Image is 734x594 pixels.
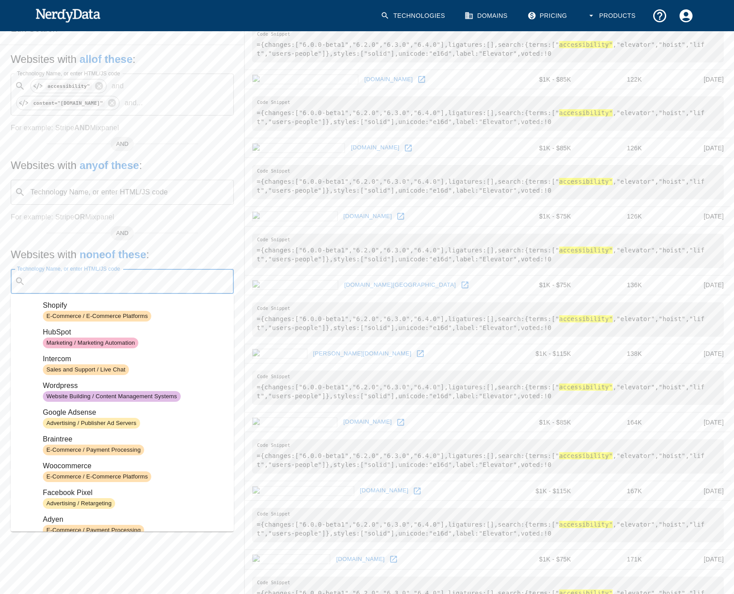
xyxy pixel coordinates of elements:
td: 167K [578,481,649,501]
a: Open hashhub.tokyo in new window [458,278,472,292]
a: Open nobollel.com in new window [387,553,400,566]
a: Pricing [522,3,574,29]
td: $1K - $75K [503,275,578,295]
hl: accessibility" [559,41,613,48]
td: [DATE] [649,207,731,227]
span: Facebook Pixel [43,487,227,498]
img: project-mode.co.jp icon [252,486,354,496]
td: 136K [578,275,649,295]
span: Advertising / Retargeting [43,499,115,508]
pre: ={changes:["6.0.0-beta1","6.2.0","6.3.0","6.4.0"],ligatures:[],search:{terms:[" ,"elevator","hois... [252,302,724,337]
code: content="[DOMAIN_NAME]" [31,99,105,107]
b: all of these [79,53,133,65]
hl: accessibility" [559,521,613,528]
td: 126K [578,138,649,158]
a: [DOMAIN_NAME][GEOGRAPHIC_DATA] [342,278,458,292]
td: 171K [578,550,649,569]
a: Domains [459,3,514,29]
p: and ... [121,98,146,108]
span: Marketing / Marketing Automation [43,339,138,347]
img: NerdyData.com [35,6,101,24]
button: Account Settings [673,3,699,29]
td: [DATE] [649,344,731,363]
td: [DATE] [649,412,731,432]
span: E-Commerce / E-Commerce Platforms [43,312,151,321]
span: Advertising / Publisher Ad Servers [43,419,140,428]
hl: accessibility" [559,247,613,254]
td: $1K - $75K [503,207,578,227]
td: $1K - $75K [503,550,578,569]
span: Intercom [43,354,227,364]
td: [DATE] [649,550,731,569]
td: $1K - $85K [503,412,578,432]
pre: ={changes:["6.0.0-beta1","6.2.0","6.3.0","6.4.0"],ligatures:[],search:{terms:[" ,"elevator","hois... [252,165,724,199]
a: Open chikaranomoto.com in new window [415,73,428,86]
span: Adyen [43,514,227,525]
hl: accessibility" [559,452,613,459]
span: E-Commerce / E-Commerce Platforms [43,473,151,481]
p: and [108,81,127,91]
button: Support and Documentation [647,3,673,29]
td: $1K - $115K [503,344,578,363]
pre: ={changes:["6.0.0-beta1","6.2.0","6.3.0","6.4.0"],ligatures:[],search:{terms:[" ,"elevator","hois... [252,28,724,62]
code: accessibility" [46,82,92,90]
hl: accessibility" [559,315,613,322]
pre: ={changes:["6.0.0-beta1","6.2.0","6.3.0","6.4.0"],ligatures:[],search:{terms:[" ,"elevator","hois... [252,234,724,268]
a: [DOMAIN_NAME] [358,484,411,498]
a: Open eure.jp in new window [414,347,427,360]
b: OR [74,213,85,221]
h5: Websites with : [11,158,234,173]
td: [DATE] [649,275,731,295]
span: Google Adsense [43,407,227,418]
img: nobollel.com icon [252,554,330,564]
img: eure.jp icon [252,349,307,359]
pre: ={changes:["6.0.0-beta1","6.2.0","6.3.0","6.4.0"],ligatures:[],search:{terms:[" ,"elevator","hois... [252,96,724,131]
img: translimit.co.jp icon [252,211,337,221]
span: AND [111,140,134,148]
span: Woocommerce [43,461,227,471]
pre: ={changes:["6.0.0-beta1","6.2.0","6.3.0","6.4.0"],ligatures:[],search:{terms:[" ,"elevator","hois... [252,439,724,474]
div: accessibility" [30,79,107,93]
img: livesmart.co.jp icon [252,417,337,427]
pre: ={changes:["6.0.0-beta1","6.2.0","6.3.0","6.4.0"],ligatures:[],search:{terms:[" ,"elevator","hois... [252,371,724,405]
pre: ={changes:["6.0.0-beta1","6.2.0","6.3.0","6.4.0"],ligatures:[],search:{terms:[" ,"elevator","hois... [252,508,724,542]
a: Open diverse-inc.co.jp in new window [402,141,415,155]
a: [PERSON_NAME][DOMAIN_NAME] [311,347,414,361]
a: Open livesmart.co.jp in new window [394,416,407,429]
td: 122K [578,70,649,89]
td: $1K - $115K [503,481,578,501]
td: [DATE] [649,70,731,89]
hl: accessibility" [559,178,613,185]
b: any of these [79,159,139,171]
span: Wordpress [43,380,227,391]
img: diverse-inc.co.jp icon [252,143,345,153]
span: Braintree [43,434,227,445]
button: Products [581,3,643,29]
b: none of these [79,248,146,260]
td: 164K [578,412,649,432]
span: Shopify [43,300,227,311]
img: hashhub.tokyo icon [252,280,338,290]
img: chikaranomoto.com icon [252,74,358,84]
label: Technology Name, or enter HTML/JS code [17,265,120,272]
td: $1K - $85K [503,138,578,158]
span: HubSpot [43,327,227,338]
td: 126K [578,207,649,227]
a: Open translimit.co.jp in new window [394,210,407,223]
span: E-Commerce / Payment Processing [43,446,144,454]
b: AND [74,124,90,132]
span: Website Building / Content Management Systems [43,392,181,401]
span: AND [111,229,134,238]
a: [DOMAIN_NAME] [362,73,415,87]
h5: Websites with : [11,52,234,66]
div: content="[DOMAIN_NAME]" [16,96,120,110]
span: E-Commerce / Payment Processing [43,526,144,535]
a: [DOMAIN_NAME] [341,415,394,429]
a: Open project-mode.co.jp in new window [411,484,424,498]
label: Technology Name, or enter HTML/JS code [17,70,120,77]
td: 138K [578,344,649,363]
hl: accessibility" [559,384,613,391]
td: $1K - $85K [503,70,578,89]
td: [DATE] [649,481,731,501]
a: Technologies [375,3,452,29]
